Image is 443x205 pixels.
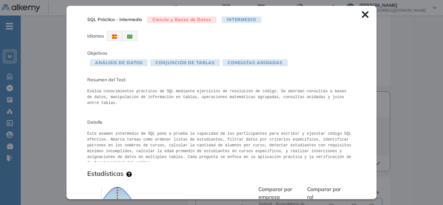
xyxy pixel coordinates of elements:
img: ESP [112,35,117,39]
img: BRA [127,35,132,39]
pre: Este examen intermedio de SQL pone a prueba la capacidad de los participantes para escribir y eje... [87,131,356,162]
span: Análisis de Datos [90,59,148,66]
span: Detalle [87,119,356,126]
span: Comparar por rol [307,186,341,200]
span: Consultas Anidadas [222,59,288,66]
span: Objetivos [87,50,107,56]
span: Comparar por empresa [258,186,292,200]
span: Intermedio [221,17,261,23]
h3: Estadísticas [87,170,124,177]
pre: Evalúa conocimientos prácticos de SQL mediante ejercicios de resolución de código. Se abordan con... [87,88,356,106]
span: SQL Práctico - Intermedio [87,16,142,23]
div: Widget de chat [326,130,443,205]
span: Ciencia y Bases de Datos [147,17,216,23]
span: Conjunción de Tablas [150,59,220,66]
span: Resumen del Test: [87,76,356,83]
span: Idiomas [87,33,104,39]
iframe: Chat Widget [326,130,443,205]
